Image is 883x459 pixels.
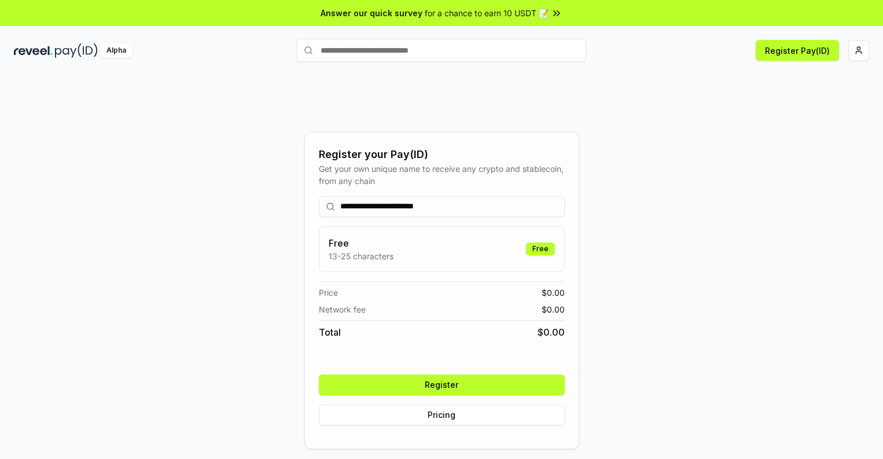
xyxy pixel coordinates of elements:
[319,303,366,315] span: Network fee
[319,146,565,163] div: Register your Pay(ID)
[100,43,133,58] div: Alpha
[329,236,393,250] h3: Free
[319,287,338,299] span: Price
[538,325,565,339] span: $ 0.00
[319,405,565,425] button: Pricing
[319,374,565,395] button: Register
[319,325,341,339] span: Total
[542,303,565,315] span: $ 0.00
[756,40,839,61] button: Register Pay(ID)
[14,43,53,58] img: reveel_dark
[55,43,98,58] img: pay_id
[319,163,565,187] div: Get your own unique name to receive any crypto and stablecoin, from any chain
[329,250,393,262] p: 13-25 characters
[542,287,565,299] span: $ 0.00
[321,7,422,19] span: Answer our quick survey
[526,243,555,255] div: Free
[425,7,549,19] span: for a chance to earn 10 USDT 📝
